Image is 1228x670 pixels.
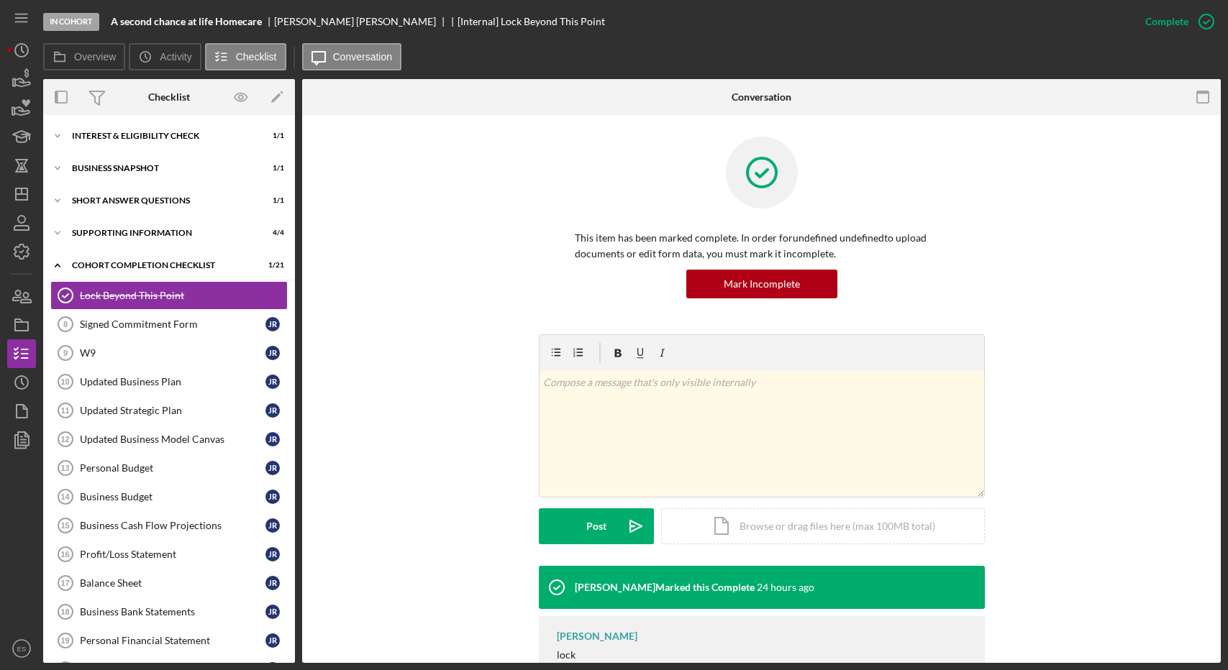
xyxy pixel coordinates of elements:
div: Checklist [148,91,190,103]
label: Overview [74,51,116,63]
a: Lock Beyond This Point [50,281,288,310]
tspan: 13 [60,464,69,472]
div: Updated Strategic Plan [80,405,265,416]
p: This item has been marked complete. In order for undefined undefined to upload documents or edit ... [575,230,949,262]
div: In Cohort [43,13,99,31]
div: J R [265,576,280,590]
button: Overview [43,43,125,70]
div: Cohort Completion Checklist [72,261,248,270]
div: J R [265,317,280,331]
div: [PERSON_NAME] [PERSON_NAME] [274,16,448,27]
time: 2025-09-23 14:48 [757,582,814,593]
div: Post [586,508,606,544]
div: Business Snapshot [72,164,248,173]
div: 1 / 1 [258,164,284,173]
label: Activity [160,51,191,63]
div: Business Cash Flow Projections [80,520,265,531]
b: A second chance at life Homecare [111,16,262,27]
a: 12Updated Business Model CanvasJR [50,425,288,454]
div: J R [265,461,280,475]
tspan: 14 [60,492,70,501]
div: Conversation [732,91,791,103]
tspan: 12 [60,435,69,444]
div: Updated Business Plan [80,376,265,387]
button: Mark Incomplete [686,270,837,298]
a: 10Updated Business PlanJR [50,367,288,396]
div: Personal Budget [80,462,265,474]
div: Business Bank Statements [80,606,265,618]
div: [PERSON_NAME] [557,630,637,642]
a: 8Signed Commitment FormJR [50,310,288,339]
button: ES [7,634,36,663]
div: Lock Beyond This Point [80,290,287,301]
a: 11Updated Strategic PlanJR [50,396,288,425]
div: Profit/Loss Statement [80,549,265,560]
div: Complete [1145,7,1188,36]
label: Checklist [236,51,277,63]
div: [PERSON_NAME] Marked this Complete [575,582,755,593]
div: Short Answer Questions [72,196,248,205]
a: 19Personal Financial StatementJR [50,626,288,655]
div: W9 [80,347,265,359]
tspan: 10 [60,377,69,386]
tspan: 19 [60,636,69,645]
div: J R [265,432,280,446]
button: Complete [1131,7,1221,36]
div: Balance Sheet [80,577,265,589]
div: J R [265,490,280,504]
div: 1 / 21 [258,261,284,270]
button: Post [539,508,654,544]
div: Personal Financial Statement [80,635,265,646]
a: 14Business BudgetJR [50,482,288,511]
a: 18Business Bank StatementsJR [50,597,288,626]
div: 4 / 4 [258,229,284,237]
tspan: 11 [60,406,69,415]
div: J R [265,605,280,619]
button: Conversation [302,43,402,70]
tspan: 18 [60,607,69,616]
a: 15Business Cash Flow ProjectionsJR [50,511,288,540]
tspan: 16 [60,550,69,559]
a: 17Balance SheetJR [50,569,288,597]
div: 1 / 1 [258,196,284,205]
div: Signed Commitment Form [80,318,265,330]
a: 16Profit/Loss StatementJR [50,540,288,569]
button: Checklist [205,43,286,70]
div: Updated Business Model Canvas [80,433,265,445]
div: J R [265,547,280,561]
div: J R [265,375,280,389]
label: Conversation [333,51,393,63]
div: J R [265,518,280,533]
tspan: 17 [60,579,69,587]
tspan: 9 [63,349,68,357]
div: Business Budget [80,491,265,502]
div: J R [265,633,280,648]
div: [Internal] Lock Beyond This Point [458,16,605,27]
div: J R [265,346,280,360]
iframe: Intercom live chat [1179,607,1214,641]
div: Supporting Information [72,229,248,237]
button: Activity [129,43,201,70]
div: lock [557,649,576,661]
tspan: 8 [63,320,68,329]
tspan: 15 [60,521,69,530]
div: Mark Incomplete [724,270,800,298]
text: ES [17,645,27,653]
a: 9W9JR [50,339,288,367]
a: 13Personal BudgetJR [50,454,288,482]
div: 1 / 1 [258,132,284,140]
div: Interest & Eligibility Check [72,132,248,140]
div: J R [265,403,280,418]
